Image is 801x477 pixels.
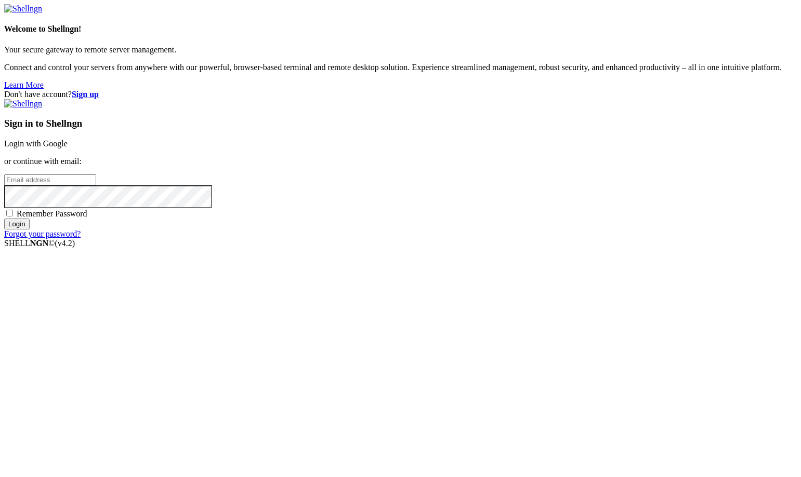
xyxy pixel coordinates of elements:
input: Email address [4,174,96,185]
div: Don't have account? [4,90,797,99]
a: Forgot your password? [4,229,81,238]
input: Login [4,219,30,229]
p: or continue with email: [4,157,797,166]
img: Shellngn [4,99,42,108]
p: Your secure gateway to remote server management. [4,45,797,54]
span: 4.2.0 [55,239,75,248]
img: Shellngn [4,4,42,13]
input: Remember Password [6,210,13,216]
h4: Welcome to Shellngn! [4,24,797,34]
a: Sign up [72,90,99,99]
a: Login with Google [4,139,68,148]
p: Connect and control your servers from anywhere with our powerful, browser-based terminal and remo... [4,63,797,72]
a: Learn More [4,80,44,89]
span: SHELL © [4,239,75,248]
b: NGN [30,239,49,248]
h3: Sign in to Shellngn [4,118,797,129]
span: Remember Password [17,209,87,218]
